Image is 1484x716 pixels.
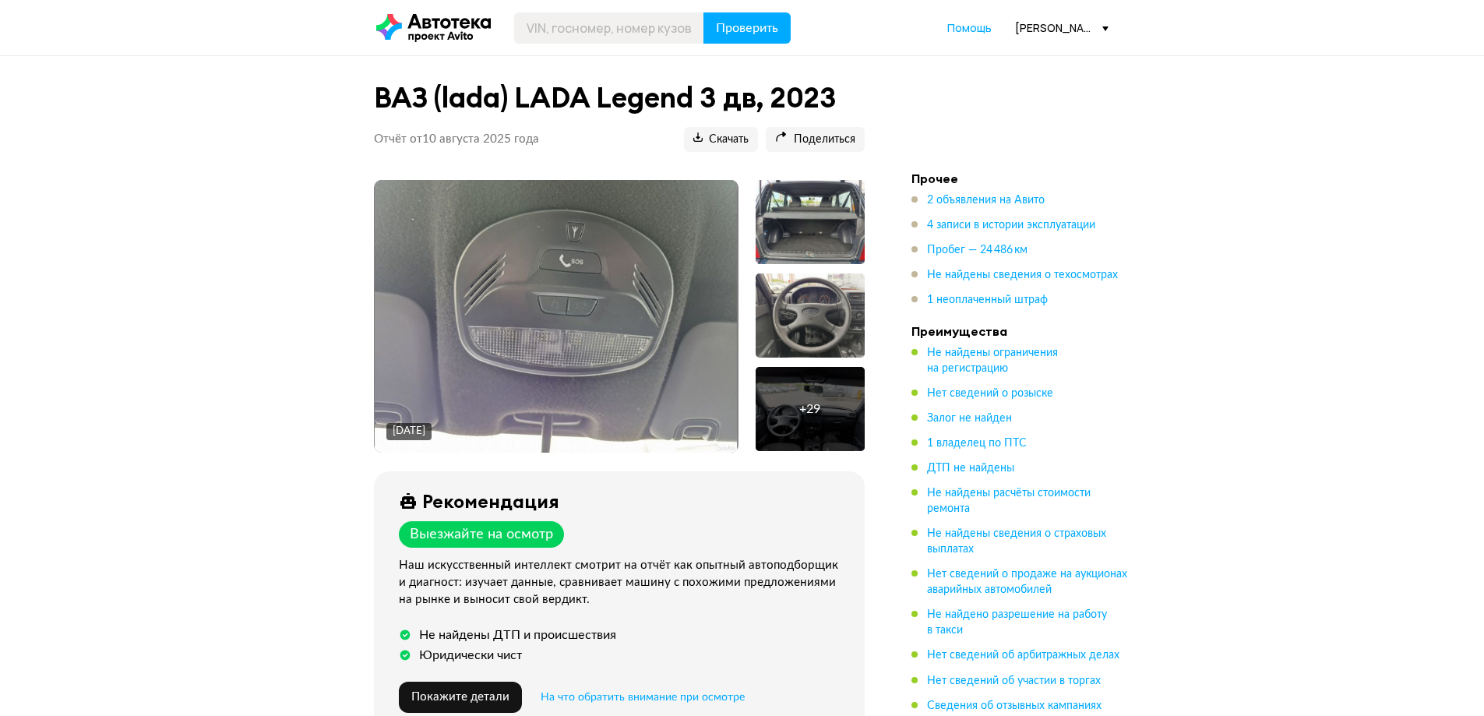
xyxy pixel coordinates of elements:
span: Не найдены сведения о техосмотрах [927,270,1118,280]
div: [PERSON_NAME][EMAIL_ADDRESS][DOMAIN_NAME] [1015,20,1109,35]
input: VIN, госномер, номер кузова [514,12,704,44]
h1: ВАЗ (lada) LADA Legend 3 дв, 2023 [374,81,865,115]
span: ДТП не найдены [927,463,1014,474]
div: Не найдены ДТП и происшествия [419,627,616,643]
span: Не найдены сведения о страховых выплатах [927,528,1106,555]
p: Отчёт от 10 августа 2025 года [374,132,539,147]
button: Проверить [703,12,791,44]
span: Пробег — 24 486 км [927,245,1028,256]
h4: Прочее [911,171,1130,186]
span: Нет сведений об участии в торгах [927,675,1101,686]
span: Не найдено разрешение на работу в такси [927,609,1107,636]
span: Нет сведений о розыске [927,388,1053,399]
div: Рекомендация [422,490,559,512]
span: Покажите детали [411,691,509,703]
button: Скачать [684,127,758,152]
span: 4 записи в истории эксплуатации [927,220,1095,231]
a: Помощь [947,20,992,36]
span: Поделиться [775,132,855,147]
span: Не найдены ограничения на регистрацию [927,347,1058,374]
div: Выезжайте на осмотр [410,526,553,543]
span: 1 неоплаченный штраф [927,295,1048,305]
span: 2 объявления на Авито [927,195,1045,206]
img: Main car [375,180,736,453]
span: Помощь [947,20,992,35]
span: Нет сведений об арбитражных делах [927,650,1119,661]
span: Проверить [716,22,778,34]
div: Юридически чист [419,647,522,663]
button: Поделиться [766,127,865,152]
span: Нет сведений о продаже на аукционах аварийных автомобилей [927,569,1127,595]
div: + 29 [799,401,820,417]
h4: Преимущества [911,323,1130,339]
div: [DATE] [393,425,425,439]
div: Наш искусственный интеллект смотрит на отчёт как опытный автоподборщик и диагност: изучает данные... [399,557,846,608]
span: Скачать [693,132,749,147]
span: Залог не найден [927,413,1012,424]
span: На что обратить внимание при осмотре [541,692,745,703]
button: Покажите детали [399,682,522,713]
span: Не найдены расчёты стоимости ремонта [927,488,1091,514]
span: 1 владелец по ПТС [927,438,1027,449]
